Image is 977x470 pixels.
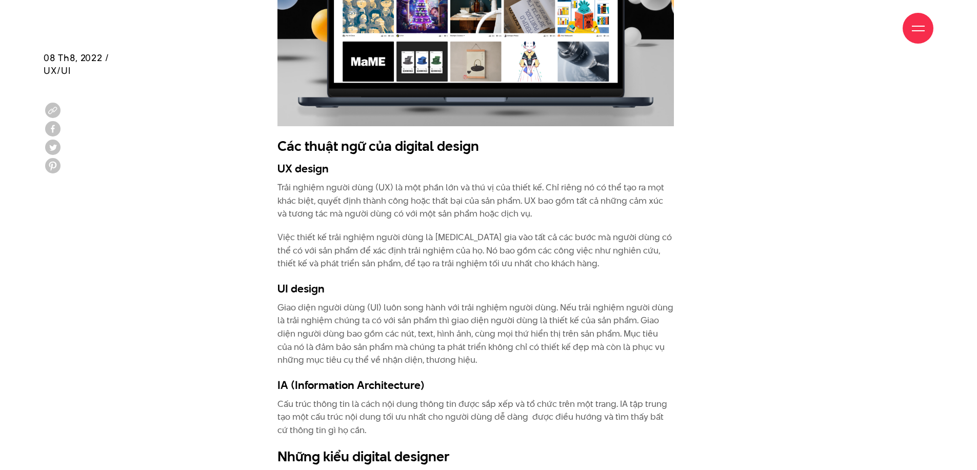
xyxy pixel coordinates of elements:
[277,231,674,270] p: Việc thiết kế trải nghiệm người dùng là [MEDICAL_DATA] gia vào tất cả các bước mà người dùng có t...
[277,398,674,437] p: Cấu trúc thông tin là cách nội dung thông tin được sắp xếp và tổ chức trên một trang. IA tập trun...
[277,281,674,296] h3: UI design
[44,51,109,77] span: 08 Th8, 2022 / UX/UI
[277,447,674,466] h2: Những kiểu digital designer
[277,136,674,156] h2: Các thuật ngữ của digital design
[277,301,674,367] p: Giao diện người dùng (UI) luôn song hành với trải nghiệm người dùng. Nếu trải nghiệm người dùng l...
[277,161,674,176] h3: UX design
[277,377,674,393] h3: IA (Information Architecture)
[277,181,674,221] p: Trải nghiệm người dùng (UX) là một phần lớn và thú vị của thiết kế. Chỉ riêng nó có thể tạo ra mọ...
